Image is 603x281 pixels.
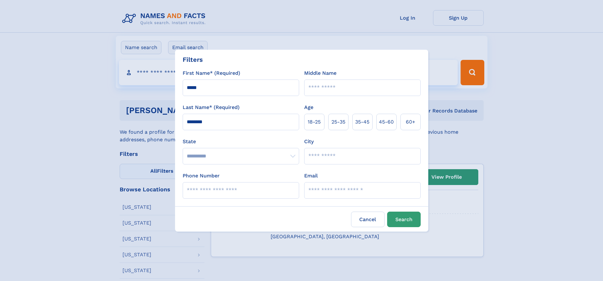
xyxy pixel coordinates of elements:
[406,118,415,126] span: 60+
[351,212,385,227] label: Cancel
[304,138,314,145] label: City
[183,172,220,180] label: Phone Number
[355,118,369,126] span: 35‑45
[183,55,203,64] div: Filters
[183,104,240,111] label: Last Name* (Required)
[183,69,240,77] label: First Name* (Required)
[331,118,345,126] span: 25‑35
[304,104,313,111] label: Age
[183,138,299,145] label: State
[379,118,394,126] span: 45‑60
[304,69,336,77] label: Middle Name
[308,118,321,126] span: 18‑25
[387,212,421,227] button: Search
[304,172,318,180] label: Email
